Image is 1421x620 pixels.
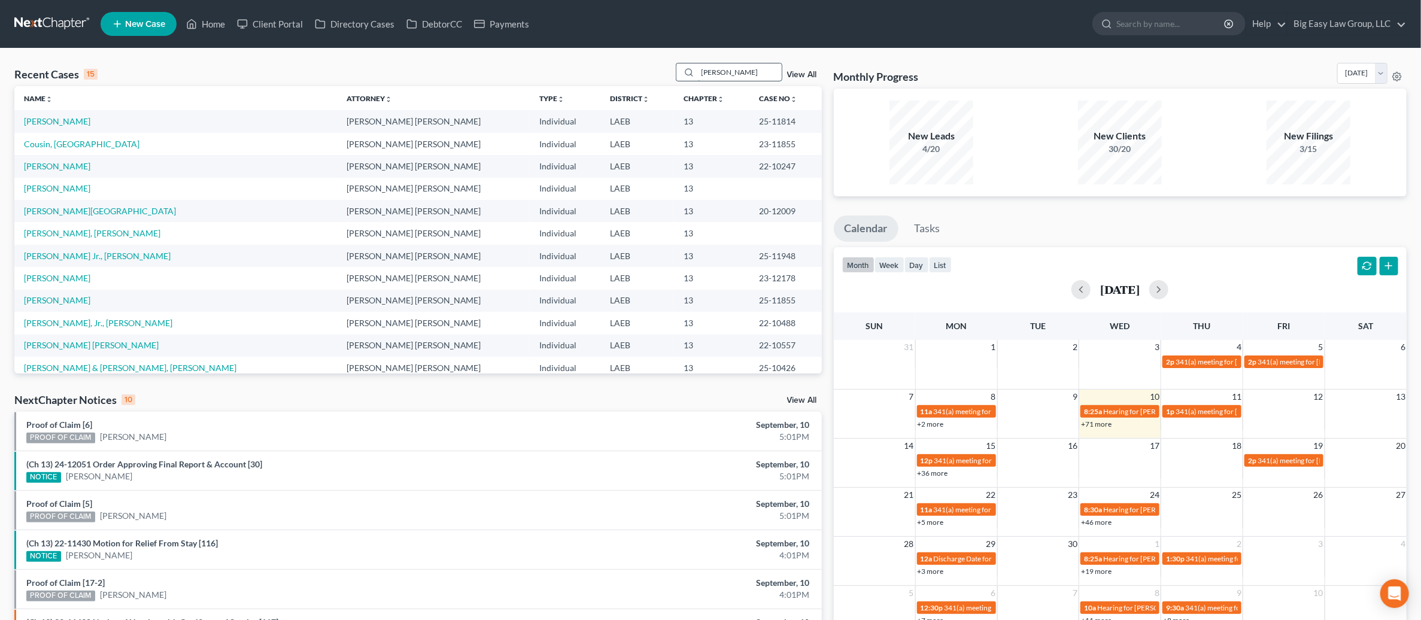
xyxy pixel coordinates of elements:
[180,13,231,35] a: Home
[1313,586,1325,600] span: 10
[904,215,951,242] a: Tasks
[934,505,1049,514] span: 341(a) meeting for [PERSON_NAME]
[918,420,944,428] a: +2 more
[674,245,749,267] td: 13
[1395,439,1407,453] span: 20
[921,407,933,416] span: 11a
[903,488,915,502] span: 21
[875,257,904,273] button: week
[1153,340,1161,354] span: 3
[903,340,915,354] span: 31
[24,363,236,373] a: [PERSON_NAME] & [PERSON_NAME], [PERSON_NAME]
[1084,407,1102,416] span: 8:25a
[100,431,166,443] a: [PERSON_NAME]
[530,222,600,244] td: Individual
[337,200,530,222] td: [PERSON_NAME] [PERSON_NAME]
[337,312,530,334] td: [PERSON_NAME] [PERSON_NAME]
[1166,603,1184,612] span: 9:30a
[787,71,817,79] a: View All
[337,110,530,132] td: [PERSON_NAME] [PERSON_NAME]
[24,183,90,193] a: [PERSON_NAME]
[1103,407,1197,416] span: Hearing for [PERSON_NAME]
[26,459,262,469] a: (Ch 13) 24-12051 Order Approving Final Report & Account [30]
[1288,13,1406,35] a: Big Easy Law Group, LLC
[921,505,933,514] span: 11a
[1317,537,1325,551] span: 3
[24,251,171,261] a: [PERSON_NAME] Jr., [PERSON_NAME]
[921,554,933,563] span: 12a
[84,69,98,80] div: 15
[1078,143,1162,155] div: 30/20
[749,335,822,357] td: 22-10557
[749,312,822,334] td: 22-10488
[1116,13,1226,35] input: Search by name...
[600,335,674,357] td: LAEB
[698,63,782,81] input: Search by name...
[600,290,674,312] td: LAEB
[946,321,967,331] span: Mon
[1395,488,1407,502] span: 27
[1267,143,1350,155] div: 3/15
[26,420,92,430] a: Proof of Claim [6]
[530,155,600,177] td: Individual
[674,133,749,155] td: 13
[674,178,749,200] td: 13
[1153,586,1161,600] span: 8
[337,178,530,200] td: [PERSON_NAME] [PERSON_NAME]
[530,110,600,132] td: Individual
[1110,321,1130,331] span: Wed
[600,110,674,132] td: LAEB
[14,67,98,81] div: Recent Cases
[45,96,53,103] i: unfold_more
[674,290,749,312] td: 13
[557,458,810,470] div: September, 10
[1231,390,1243,404] span: 11
[337,335,530,357] td: [PERSON_NAME] [PERSON_NAME]
[530,312,600,334] td: Individual
[1166,357,1174,366] span: 2p
[1149,488,1161,502] span: 24
[530,290,600,312] td: Individual
[787,396,817,405] a: View All
[24,228,160,238] a: [PERSON_NAME], [PERSON_NAME]
[889,129,973,143] div: New Leads
[557,470,810,482] div: 5:01PM
[1067,488,1079,502] span: 23
[347,94,392,103] a: Attorneyunfold_more
[557,431,810,443] div: 5:01PM
[1380,579,1409,608] div: Open Intercom Messenger
[1399,340,1407,354] span: 6
[1235,340,1243,354] span: 4
[903,439,915,453] span: 14
[990,390,997,404] span: 8
[904,257,929,273] button: day
[1358,321,1373,331] span: Sat
[337,267,530,289] td: [PERSON_NAME] [PERSON_NAME]
[749,200,822,222] td: 20-12009
[1395,390,1407,404] span: 13
[557,589,810,601] div: 4:01PM
[1248,357,1256,366] span: 2p
[557,498,810,510] div: September, 10
[717,96,724,103] i: unfold_more
[1097,603,1254,612] span: Hearing for [PERSON_NAME] & [PERSON_NAME]
[26,551,61,562] div: NOTICE
[530,245,600,267] td: Individual
[749,290,822,312] td: 25-11855
[1194,321,1211,331] span: Thu
[1317,340,1325,354] span: 5
[600,133,674,155] td: LAEB
[24,318,172,328] a: [PERSON_NAME], Jr., [PERSON_NAME]
[1084,554,1102,563] span: 8:25a
[385,96,392,103] i: unfold_more
[990,340,997,354] span: 1
[889,143,973,155] div: 4/20
[337,155,530,177] td: [PERSON_NAME] [PERSON_NAME]
[400,13,468,35] a: DebtorCC
[337,245,530,267] td: [PERSON_NAME] [PERSON_NAME]
[934,554,1050,563] span: Discharge Date for [PERSON_NAME]
[749,245,822,267] td: 25-11948
[674,267,749,289] td: 13
[337,357,530,379] td: [PERSON_NAME] [PERSON_NAME]
[24,139,139,149] a: Cousin, [GEOGRAPHIC_DATA]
